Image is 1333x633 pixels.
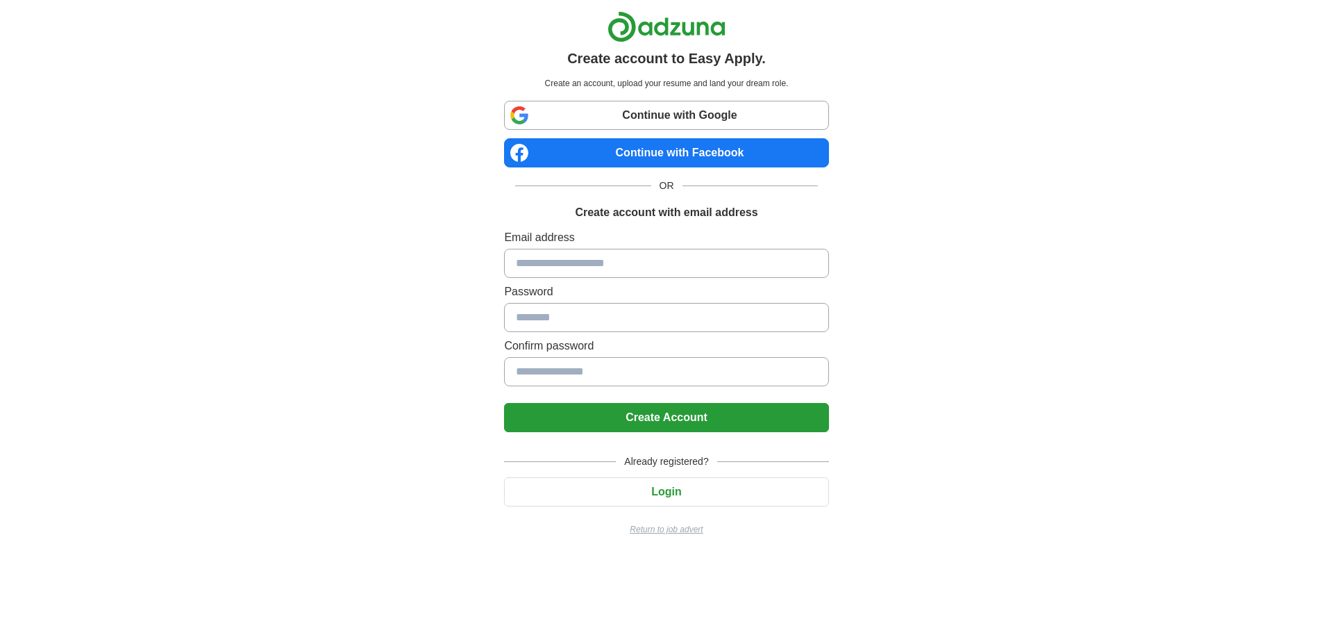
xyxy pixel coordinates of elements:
img: Adzuna logo [607,11,726,42]
span: OR [651,179,682,193]
p: Create an account, upload your resume and land your dream role. [507,77,825,90]
a: Login [504,486,828,498]
span: Already registered? [616,454,716,469]
button: Login [504,477,828,507]
label: Confirm password [504,338,828,354]
label: Email address [504,229,828,246]
button: Create Account [504,403,828,432]
label: Password [504,283,828,300]
a: Continue with Facebook [504,138,828,167]
h1: Create account to Easy Apply. [567,48,766,69]
a: Continue with Google [504,101,828,130]
h1: Create account with email address [575,204,757,221]
a: Return to job advert [504,523,828,536]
